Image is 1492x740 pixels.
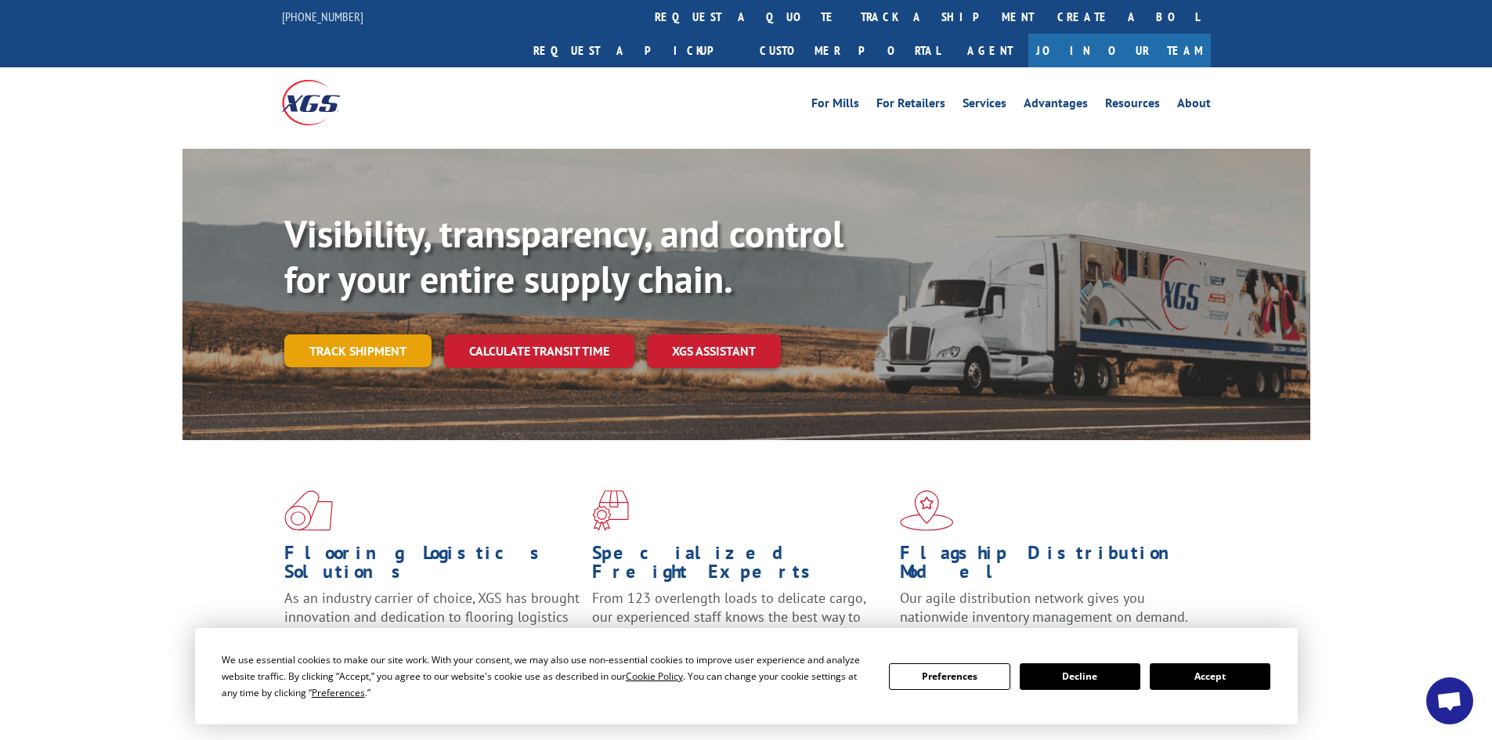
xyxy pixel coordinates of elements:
div: Cookie Consent Prompt [195,628,1298,724]
a: Request a pickup [522,34,748,67]
a: For Mills [811,97,859,114]
a: Resources [1105,97,1160,114]
h1: Flooring Logistics Solutions [284,543,580,589]
img: xgs-icon-flagship-distribution-model-red [900,490,954,531]
a: XGS ASSISTANT [647,334,781,368]
p: From 123 overlength loads to delicate cargo, our experienced staff knows the best way to move you... [592,589,888,659]
div: We use essential cookies to make our site work. With your consent, we may also use non-essential ... [222,652,870,701]
img: xgs-icon-total-supply-chain-intelligence-red [284,490,333,531]
span: Preferences [312,686,365,699]
a: Customer Portal [748,34,952,67]
a: Track shipment [284,334,432,367]
button: Preferences [889,663,1010,690]
a: Join Our Team [1028,34,1211,67]
b: Visibility, transparency, and control for your entire supply chain. [284,209,844,303]
a: About [1177,97,1211,114]
a: Advantages [1024,97,1088,114]
a: For Retailers [876,97,945,114]
button: Decline [1020,663,1140,690]
a: [PHONE_NUMBER] [282,9,363,24]
h1: Flagship Distribution Model [900,543,1196,589]
span: Our agile distribution network gives you nationwide inventory management on demand. [900,589,1188,626]
a: Services [963,97,1006,114]
span: Cookie Policy [626,670,683,683]
a: Open chat [1426,677,1473,724]
button: Accept [1150,663,1270,690]
a: Calculate transit time [444,334,634,368]
img: xgs-icon-focused-on-flooring-red [592,490,629,531]
span: As an industry carrier of choice, XGS has brought innovation and dedication to flooring logistics... [284,589,580,644]
a: Agent [952,34,1028,67]
h1: Specialized Freight Experts [592,543,888,589]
